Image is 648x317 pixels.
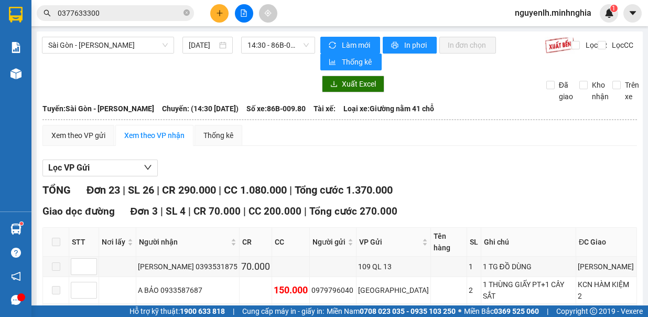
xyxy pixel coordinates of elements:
[494,307,539,315] strong: 0369 525 060
[289,184,292,196] span: |
[102,236,125,248] span: Nơi lấy
[358,284,429,296] div: [GEOGRAPHIC_DATA]
[358,261,429,272] div: 109 QL 13
[241,259,270,274] div: 70.000
[242,305,324,317] span: Cung cấp máy in - giấy in:
[51,130,105,141] div: Xem theo VP gửi
[11,295,21,305] span: message
[10,42,21,53] img: solution-icon
[404,39,428,51] span: In phơi
[128,184,154,196] span: SL 26
[391,41,400,50] span: printer
[157,184,159,196] span: |
[555,79,577,102] span: Đã giao
[160,205,163,217] span: |
[628,8,638,18] span: caret-down
[162,184,216,196] span: CR 290.000
[322,76,384,92] button: downloadXuất Excel
[464,305,539,317] span: Miền Bắc
[259,4,277,23] button: aim
[612,5,615,12] span: 1
[576,257,637,277] td: [PERSON_NAME]
[48,37,168,53] span: Sài Gòn - Phan Rí
[162,103,239,114] span: Chuyến: (14:30 [DATE])
[312,236,345,248] span: Người gửi
[243,205,246,217] span: |
[610,5,618,12] sup: 1
[588,79,613,102] span: Kho nhận
[272,228,310,257] th: CC
[247,37,309,53] span: 14:30 - 86B-009.80
[139,236,229,248] span: Người nhận
[42,104,154,113] b: Tuyến: Sài Gòn - [PERSON_NAME]
[246,103,306,114] span: Số xe: 86B-009.80
[590,308,597,315] span: copyright
[69,228,99,257] th: STT
[264,9,272,17] span: aim
[203,130,233,141] div: Thống kê
[314,103,336,114] span: Tài xế:
[144,163,152,172] span: down
[359,236,420,248] span: VP Gửi
[431,228,467,257] th: Tên hàng
[123,184,125,196] span: |
[193,205,241,217] span: CR 70.000
[458,309,461,313] span: ⚪️
[48,161,90,174] span: Lọc VP Gửi
[240,9,247,17] span: file-add
[343,103,434,114] span: Loại xe: Giường nằm 41 chỗ
[383,37,437,54] button: printerIn phơi
[249,205,301,217] span: CC 200.000
[233,305,234,317] span: |
[608,39,635,51] span: Lọc CC
[9,7,23,23] img: logo-vxr
[329,41,338,50] span: sync
[138,284,237,296] div: A BẢO 0933587687
[87,184,120,196] span: Đơn 23
[469,261,479,272] div: 1
[166,205,186,217] span: SL 4
[506,6,600,19] span: nguyenlh.minhnghia
[304,205,307,217] span: |
[189,39,217,51] input: 15/09/2025
[327,305,456,317] span: Miền Nam
[483,279,575,302] div: 1 THÙNG GIẤY PT+1 CÂY SẮT
[483,261,575,272] div: 1 TG ĐỒ DÙNG
[42,184,71,196] span: TỔNG
[467,228,481,257] th: SL
[545,37,575,54] img: 9k=
[129,305,225,317] span: Hỗ trợ kỹ thuật:
[219,184,221,196] span: |
[124,130,185,141] div: Xem theo VP nhận
[216,9,223,17] span: plus
[210,4,229,23] button: plus
[58,7,181,19] input: Tìm tên, số ĐT hoặc mã đơn
[329,58,338,67] span: bar-chart
[10,68,21,79] img: warehouse-icon
[439,37,496,54] button: In đơn chọn
[357,277,431,304] td: Sài Gòn
[131,205,158,217] span: Đơn 3
[183,8,190,18] span: close-circle
[11,248,21,258] span: question-circle
[581,39,609,51] span: Lọc CR
[20,222,23,225] sup: 1
[274,283,308,298] div: 150.000
[42,205,115,217] span: Giao dọc đường
[309,205,397,217] span: Tổng cước 270.000
[621,79,643,102] span: Trên xe
[357,257,431,277] td: 109 QL 13
[11,271,21,281] span: notification
[547,305,548,317] span: |
[604,8,614,18] img: icon-new-feature
[180,307,225,315] strong: 1900 633 818
[360,307,456,315] strong: 0708 023 035 - 0935 103 250
[311,284,354,296] div: 0979796040
[295,184,393,196] span: Tổng cước 1.370.000
[342,56,373,68] span: Thống kê
[342,78,376,90] span: Xuất Excel
[481,228,577,257] th: Ghi chú
[330,80,338,89] span: download
[623,4,642,23] button: caret-down
[342,39,372,51] span: Làm mới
